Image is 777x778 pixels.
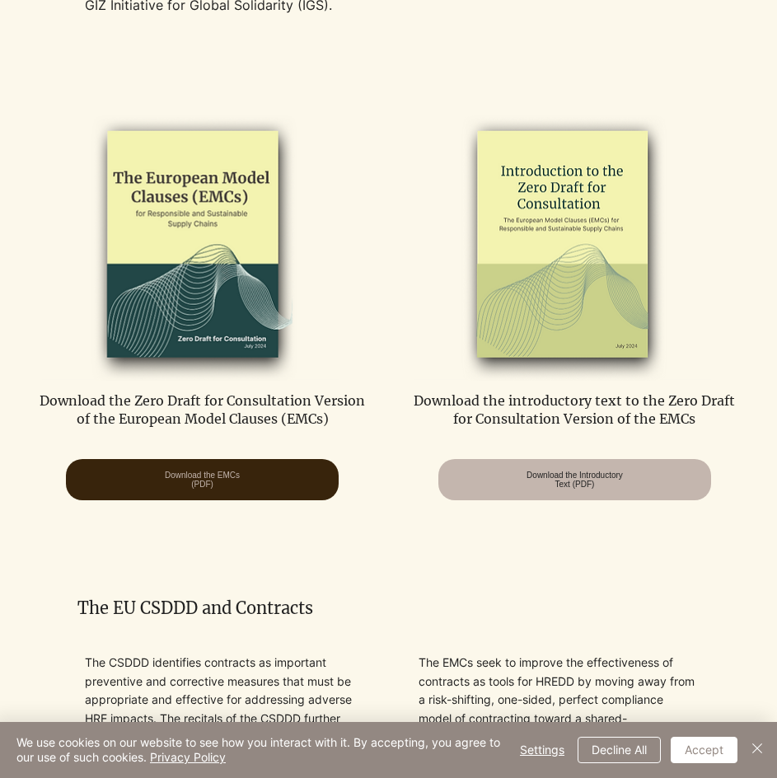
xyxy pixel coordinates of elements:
a: Privacy Policy [150,750,226,764]
a: Download the EMCs (PDF) [66,459,339,500]
img: EMCs-zero-draft-2024_edited.png [42,110,339,381]
span: Settings [520,738,564,762]
h2: The EU CSDDD and Contracts [77,597,699,620]
button: Decline All [578,737,661,763]
p: Download the Zero Draft for Consultation Version of the European Model Clauses (EMCs) [31,391,373,429]
span: We use cookies on our website to see how you interact with it. By accepting, you agree to our use... [16,735,500,765]
button: Close [747,735,767,765]
img: emcs_zero_draft_intro_2024_edited.png [414,110,712,381]
img: Close [747,738,767,758]
span: Download the Introductory Text (PDF) [527,471,623,489]
p: Download the introductory text to the Zero Draft for Consultation Version of the EMCs [404,391,746,429]
a: Download the Introductory Text (PDF) [438,459,712,500]
span: Download the EMCs (PDF) [165,471,240,489]
button: Accept [671,737,737,763]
